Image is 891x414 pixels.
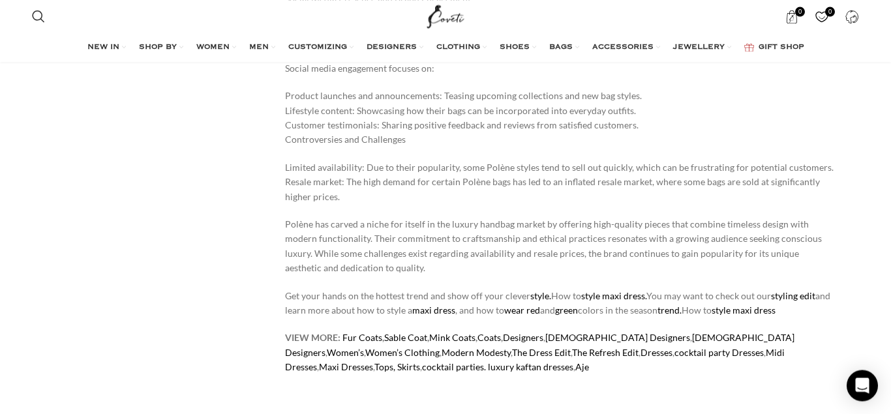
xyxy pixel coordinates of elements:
a: ACCESSORIES [592,35,660,61]
strong: , [382,332,384,343]
span: ACCESSORIES [592,42,654,53]
p: Limited availability: Due to their popularity, some Polène styles tend to sell out quickly, which... [285,160,834,204]
p: , , , , , , , , , , , , , , [285,331,834,374]
a: BAGS [549,35,579,61]
a: Women’s [327,347,364,358]
span: CLOTHING [436,42,480,53]
strong: , [476,332,477,343]
span: MEN [249,42,269,53]
a: maxi dress [412,304,455,316]
strong: , [501,332,503,343]
a: Coats [477,332,501,343]
a: 0 [779,3,806,29]
a: Sable Coat [384,332,427,343]
a: CUSTOMIZING [288,35,354,61]
p: Get your hands on the hottest trend and show off your clever How to You may want to check out our... [285,289,834,318]
a: DESIGNERS [367,35,423,61]
a: Aje [575,361,589,372]
a: Dresses [641,347,672,358]
a: style. [530,290,551,301]
a: Skirts [397,361,420,372]
a: SHOP BY [139,35,183,61]
a: wear red [504,304,540,316]
div: My Wishlist [809,3,836,29]
span: JEWELLERY [673,42,725,53]
a: style maxi dress. [581,290,646,301]
a: styling edit [771,290,815,301]
strong: , [427,332,429,343]
a: Tops, [374,361,395,372]
a: style maxi dress [712,304,776,316]
a: green [555,304,578,316]
a: SHOES [500,35,536,61]
strong: VIEW MORE: [285,332,340,343]
span: SHOP BY [139,42,177,53]
a: WOMEN [196,35,236,61]
p: Social media engagement focuses on: [285,61,834,76]
a: luxury kaftan dresses [488,361,573,372]
a: Modern Modesty [442,347,511,358]
a: cocktail party Dresses [674,347,764,358]
a: The Dress Edit [512,347,571,358]
span: GIFT SHOP [759,42,804,53]
img: GiftBag [744,43,754,52]
div: Open Intercom Messenger [847,370,878,401]
span: 0 [795,7,805,16]
a: GIFT SHOP [744,35,804,61]
a: trend. [657,304,682,316]
a: 0 [809,3,836,29]
a: NEW IN [87,35,126,61]
a: [DEMOGRAPHIC_DATA] Designers [545,332,690,343]
div: Main navigation [25,35,866,61]
span: NEW IN [87,42,119,53]
p: Polène has carved a niche for itself in the luxury handbag market by offering high-quality pieces... [285,217,834,276]
span: 0 [825,7,835,16]
a: JEWELLERY [673,35,731,61]
span: DESIGNERS [367,42,417,53]
span: WOMEN [196,42,230,53]
a: Designers [503,332,543,343]
span: CUSTOMIZING [288,42,347,53]
span: SHOES [500,42,530,53]
a: Search [25,3,52,29]
a: [DEMOGRAPHIC_DATA] Designers [285,332,794,357]
a: Maxi Dresses [319,361,373,372]
a: The Refresh Edit [572,347,639,358]
a: CLOTHING [436,35,487,61]
a: Mink Coats [429,332,476,343]
a: Women’s Clothing [365,347,440,358]
p: Product launches and announcements: Teasing upcoming collections and new bag styles. Lifestyle co... [285,89,834,147]
a: Site logo [424,10,468,21]
a: MEN [249,35,275,61]
span: BAGS [549,42,573,53]
a: cocktail parties. [422,361,486,372]
a: Fur Coats [342,332,382,343]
